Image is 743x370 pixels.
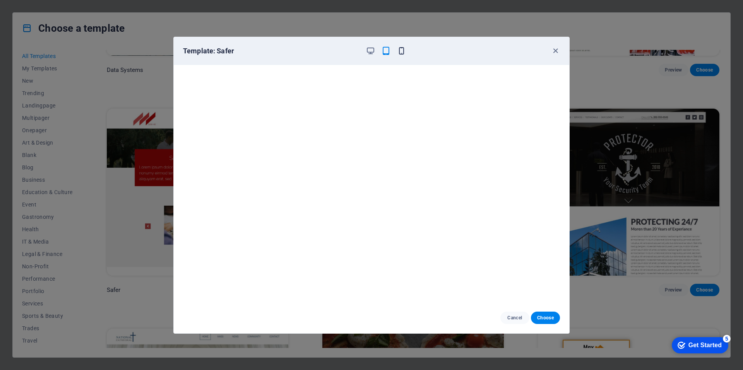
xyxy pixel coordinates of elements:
[531,312,560,324] button: Choose
[6,4,63,20] div: Get Started 5 items remaining, 0% complete
[183,46,360,56] h6: Template: Safer
[537,315,554,321] span: Choose
[57,2,65,9] div: 5
[507,315,523,321] span: Cancel
[23,9,56,15] div: Get Started
[500,312,529,324] button: Cancel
